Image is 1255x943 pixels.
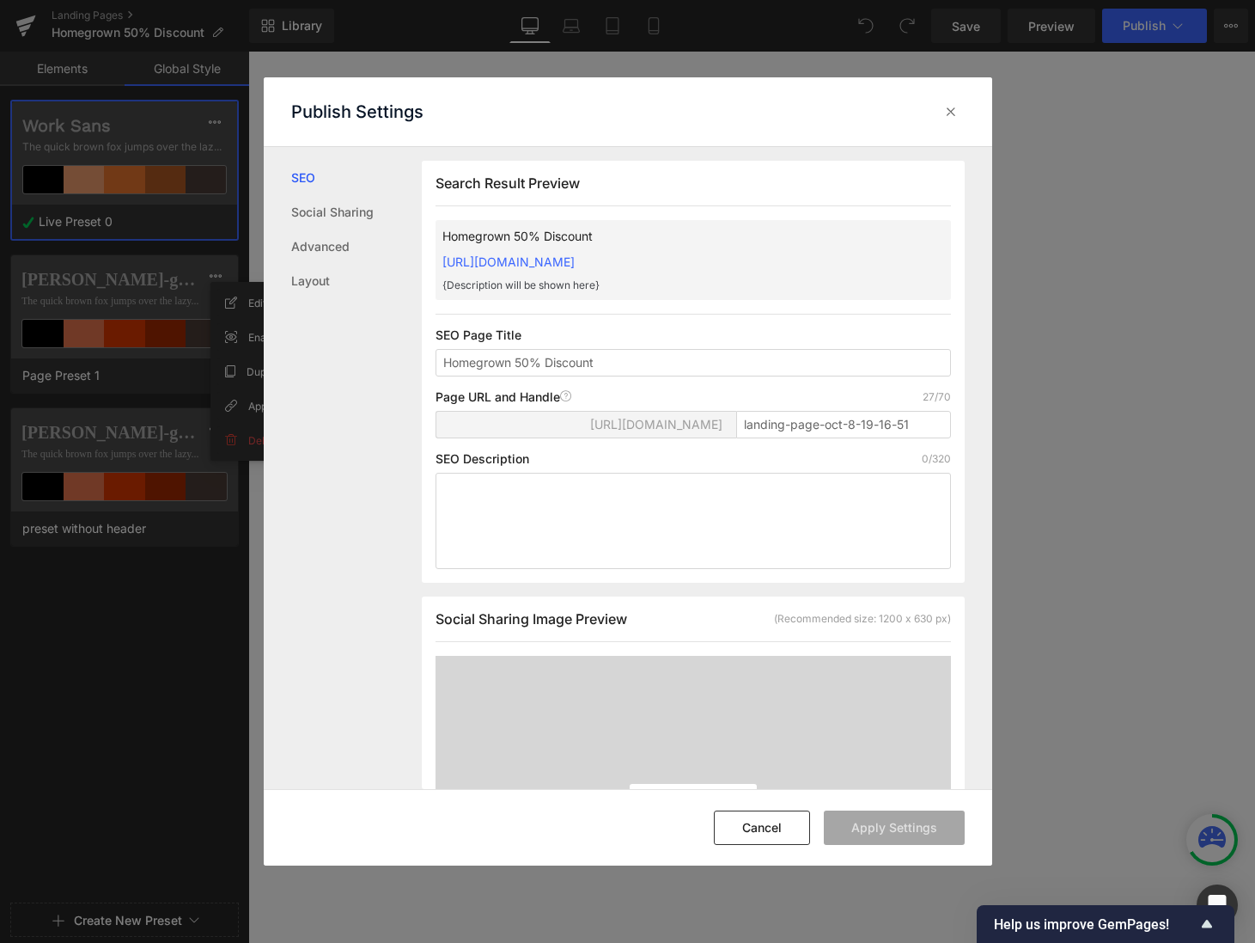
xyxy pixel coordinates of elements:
[436,349,951,377] input: Enter your page title...
[994,914,1217,934] button: Show survey - Help us improve GemPages!
[774,611,951,627] div: (Recommended size: 1200 x 630 px)
[994,916,1197,933] span: Help us improve GemPages!
[291,101,423,122] p: Publish Settings
[442,278,889,293] p: {Description will be shown here}
[436,452,529,466] p: SEO Description
[291,230,422,264] a: Advanced
[922,452,951,466] p: 0/320
[436,610,627,628] span: Social Sharing Image Preview
[442,227,889,246] p: Homegrown 50% Discount
[1197,885,1238,926] div: Open Intercom Messenger
[824,811,965,845] button: Apply Settings
[442,254,575,269] a: [URL][DOMAIN_NAME]
[436,390,572,404] p: Page URL and Handle
[590,418,722,432] span: [URL][DOMAIN_NAME]
[736,411,951,438] input: Enter page title...
[923,390,951,404] p: 27/70
[714,811,810,845] button: Cancel
[436,328,951,342] p: SEO Page Title
[291,264,422,298] a: Layout
[291,161,422,195] a: SEO
[436,175,580,192] span: Search Result Preview
[291,195,422,230] a: Social Sharing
